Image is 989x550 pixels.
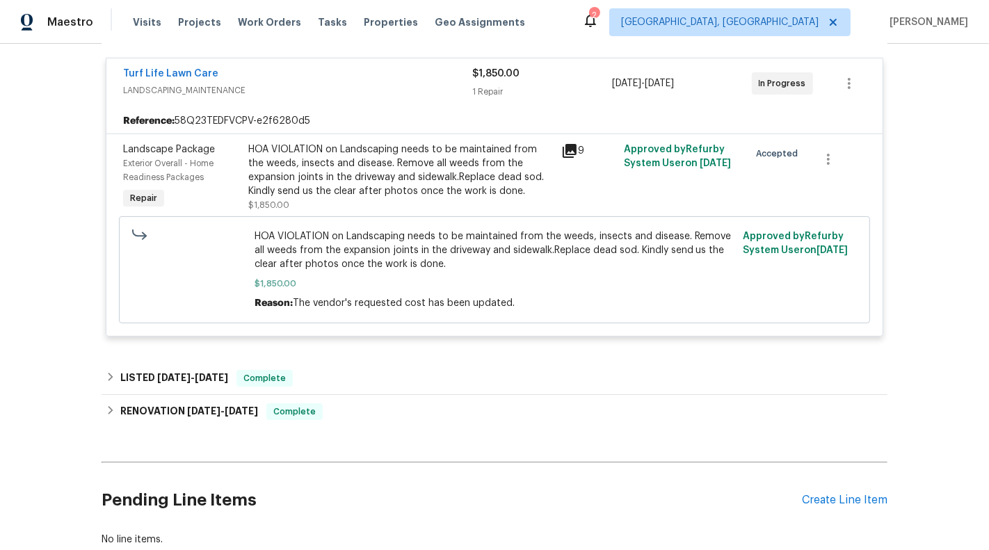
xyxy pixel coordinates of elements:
h6: RENOVATION [120,403,258,420]
span: Work Orders [238,15,301,29]
div: LISTED [DATE]-[DATE]Complete [102,362,887,395]
span: Approved by Refurby System User on [743,232,848,255]
h6: LISTED [120,370,228,387]
div: HOA VIOLATION on Landscaping needs to be maintained from the weeds, insects and disease. Remove a... [248,143,553,198]
span: [GEOGRAPHIC_DATA], [GEOGRAPHIC_DATA] [621,15,819,29]
div: 1 Repair [472,85,612,99]
span: Approved by Refurby System User on [624,145,731,168]
span: Properties [364,15,418,29]
span: In Progress [759,76,812,90]
a: Turf Life Lawn Care [123,69,218,79]
span: [DATE] [195,373,228,382]
span: Reason: [255,298,293,308]
span: Maestro [47,15,93,29]
div: No line items. [102,533,887,547]
span: Projects [178,15,221,29]
span: $1,850.00 [472,69,520,79]
span: [DATE] [817,245,848,255]
span: - [612,76,674,90]
span: $1,850.00 [255,277,735,291]
span: Complete [238,371,291,385]
h2: Pending Line Items [102,468,802,533]
span: $1,850.00 [248,201,289,209]
span: LANDSCAPING_MAINTENANCE [123,83,472,97]
span: - [157,373,228,382]
span: [DATE] [157,373,191,382]
span: Geo Assignments [435,15,525,29]
span: Accepted [756,147,803,161]
div: RENOVATION [DATE]-[DATE]Complete [102,395,887,428]
span: Landscape Package [123,145,215,154]
span: - [187,406,258,416]
span: Tasks [318,17,347,27]
span: Repair [124,191,163,205]
span: [PERSON_NAME] [884,15,968,29]
div: 9 [561,143,616,159]
span: HOA VIOLATION on Landscaping needs to be maintained from the weeds, insects and disease. Remove a... [255,229,735,271]
span: [DATE] [700,159,731,168]
span: [DATE] [645,79,674,88]
span: Complete [268,405,321,419]
div: 58Q23TEDFVCPV-e2f6280d5 [106,108,883,134]
span: [DATE] [187,406,220,416]
span: Exterior Overall - Home Readiness Packages [123,159,214,181]
span: [DATE] [225,406,258,416]
b: Reference: [123,114,175,128]
div: Create Line Item [802,494,887,507]
span: The vendor's requested cost has been updated. [293,298,515,308]
div: 2 [589,8,599,22]
span: [DATE] [612,79,641,88]
span: Visits [133,15,161,29]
